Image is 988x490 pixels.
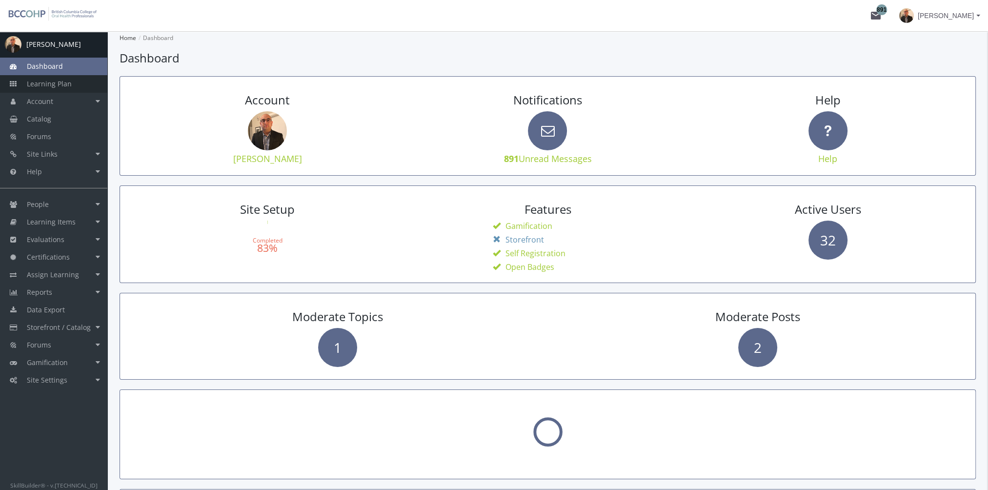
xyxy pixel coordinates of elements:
[870,10,882,21] mat-icon: mail
[27,97,53,106] span: Account
[505,248,565,259] label: Self Registration
[253,236,282,245] text: Completed
[504,153,591,165] label: Unread Messages
[505,221,552,232] label: Gamification
[27,200,49,209] span: People
[27,132,51,141] span: Forums
[27,79,72,88] span: Learning Plan
[27,305,65,314] span: Data Export
[738,328,777,367] span: 2
[474,203,621,216] h3: Features
[818,153,837,165] label: Help
[5,36,21,53] img: profilePicture.png
[264,310,411,323] h3: Moderate Topics
[194,203,341,216] h3: Site Setup
[120,50,976,66] h1: Dashboard
[10,481,98,489] small: SkillBuilder® - v.[TECHNICAL_ID]
[120,34,136,42] a: Home
[27,235,64,244] span: Evaluations
[505,234,544,245] label: Storefront
[755,94,901,106] h3: Help
[257,241,278,255] text: 83%
[504,153,518,164] strong: 891
[318,328,357,367] span: 1
[27,287,52,297] span: Reports
[27,323,91,332] span: Storefront / Catalog
[755,203,901,216] h3: Active Users
[808,221,847,260] div: 32
[26,40,81,49] div: [PERSON_NAME]
[27,61,63,71] span: Dashboard
[194,94,341,106] h3: Account
[136,31,173,45] li: Dashboard
[27,252,70,262] span: Certifications
[505,262,554,273] label: Open Badges
[685,310,831,323] h3: Moderate Posts
[27,167,42,176] span: Help
[27,375,67,385] span: Site Settings
[233,153,302,165] label: [PERSON_NAME]
[27,114,51,123] span: Catalog
[27,270,79,279] span: Assign Learning
[27,340,51,349] span: Forums
[27,217,76,226] span: Learning Items
[918,7,974,24] span: [PERSON_NAME]
[27,358,68,367] span: Gamification
[474,94,621,106] h3: Notifications
[27,149,58,159] span: Site Links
